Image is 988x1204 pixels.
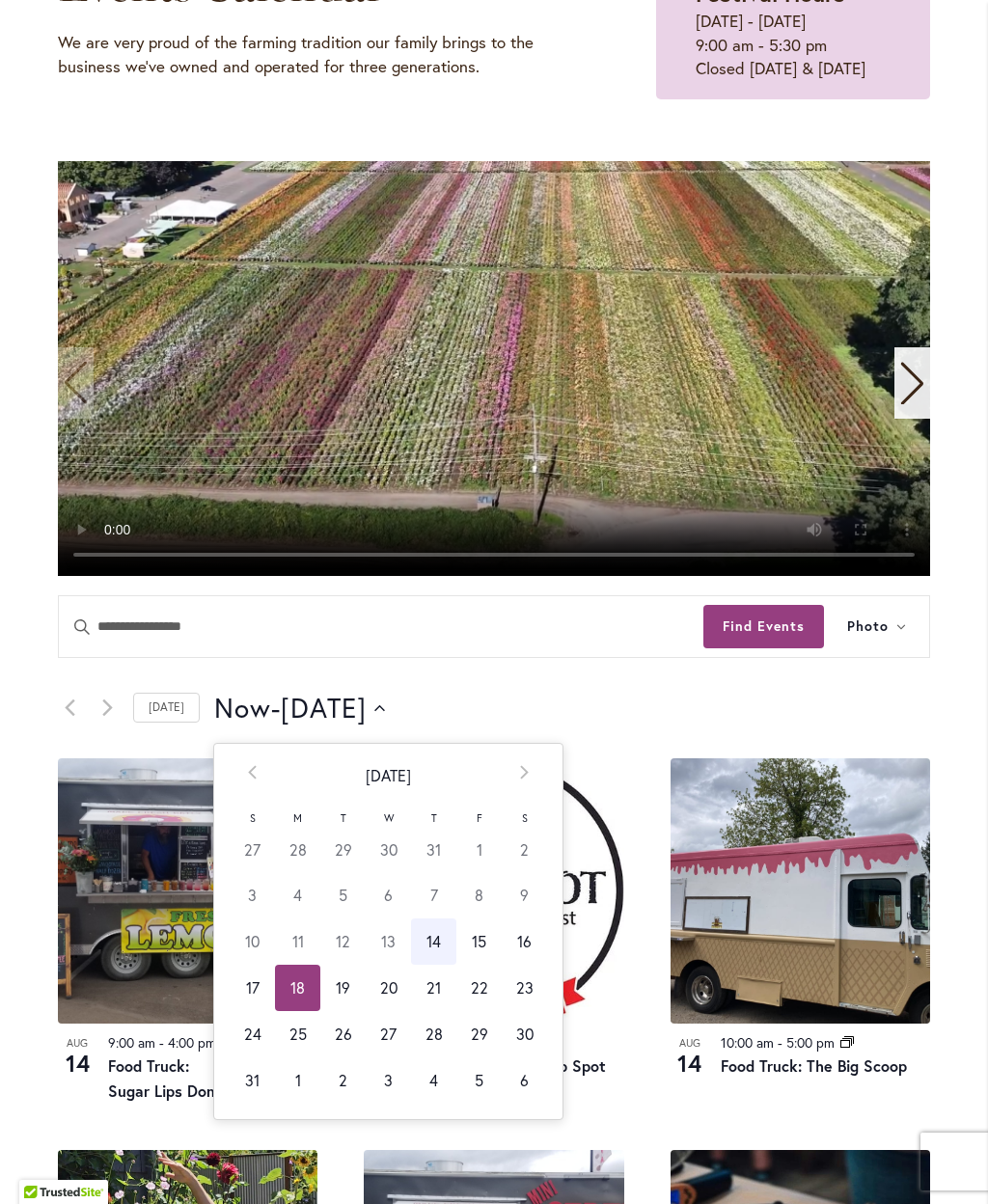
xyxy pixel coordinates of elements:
td: 2 [502,827,547,873]
a: Click to select today's date [133,693,200,723]
th: F [456,807,502,827]
iframe: Launch Accessibility Center [14,1136,69,1190]
td: 22 [456,965,502,1011]
time: 10:00 am [721,1033,774,1052]
span: - [778,1033,782,1052]
td: 29 [456,1011,502,1057]
time: 5:00 pm [786,1033,835,1052]
span: - [271,689,281,727]
td: 6 [502,1057,547,1104]
th: [DATE] [275,744,502,807]
td: 29 [320,827,366,873]
td: 7 [411,872,456,918]
td: 27 [230,827,275,873]
td: 15 [456,918,502,965]
input: Enter Keyword. Search for events by Keyword. [59,596,703,657]
td: 6 [366,872,411,918]
span: Aug [58,1035,96,1052]
td: 10 [230,918,275,965]
td: 4 [411,1057,456,1104]
td: 4 [275,872,320,918]
td: 19 [320,965,366,1011]
th: W [366,807,411,827]
td: 1 [275,1057,320,1104]
td: 21 [411,965,456,1011]
td: 30 [502,1011,547,1057]
td: 20 [366,965,411,1011]
td: 31 [230,1057,275,1104]
th: S [502,807,547,827]
td: 18 [275,965,320,1011]
time: 4:00 pm [168,1033,216,1052]
swiper-slide: 1 / 11 [58,161,930,576]
td: 25 [275,1011,320,1057]
span: [DATE] [281,689,367,727]
td: 5 [456,1057,502,1104]
button: Click to toggle datepicker [214,689,385,727]
img: Food Truck: The Big Scoop [671,758,930,1024]
span: - [159,1033,164,1052]
th: T [320,807,366,827]
td: 26 [320,1011,366,1057]
th: S [230,807,275,827]
a: Previous Events [58,697,81,720]
td: 23 [502,965,547,1011]
span: Aug [671,1035,709,1052]
td: 13 [366,918,411,965]
span: 14 [58,1047,96,1080]
td: 1 [456,827,502,873]
td: 28 [275,827,320,873]
td: 9 [502,872,547,918]
img: Food Truck: Sugar Lips Apple Cider Donuts [58,758,317,1024]
td: 3 [230,872,275,918]
td: 30 [366,827,411,873]
td: 27 [366,1011,411,1057]
p: [DATE] - [DATE] 9:00 am - 5:30 pm Closed [DATE] & [DATE] [696,10,891,80]
td: 17 [230,965,275,1011]
button: Find Events [703,605,824,648]
td: 28 [411,1011,456,1057]
th: T [411,807,456,827]
td: 14 [411,918,456,965]
a: Food Truck: The Big Scoop [721,1055,907,1076]
th: M [275,807,320,827]
span: Now [214,689,271,727]
a: Food Truck: Sugar Lips Donuts [108,1055,238,1101]
td: 11 [275,918,320,965]
time: 9:00 am [108,1033,155,1052]
p: We are very proud of the farming tradition our family brings to the business we've owned and oper... [58,31,560,78]
span: 14 [671,1047,709,1080]
span: Photo [847,616,889,638]
button: Photo [824,596,929,657]
td: 12 [320,918,366,965]
a: Next Events [96,697,119,720]
td: 2 [320,1057,366,1104]
td: 16 [502,918,547,965]
td: 31 [411,827,456,873]
td: 3 [366,1057,411,1104]
td: 8 [456,872,502,918]
td: 24 [230,1011,275,1057]
td: 5 [320,872,366,918]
